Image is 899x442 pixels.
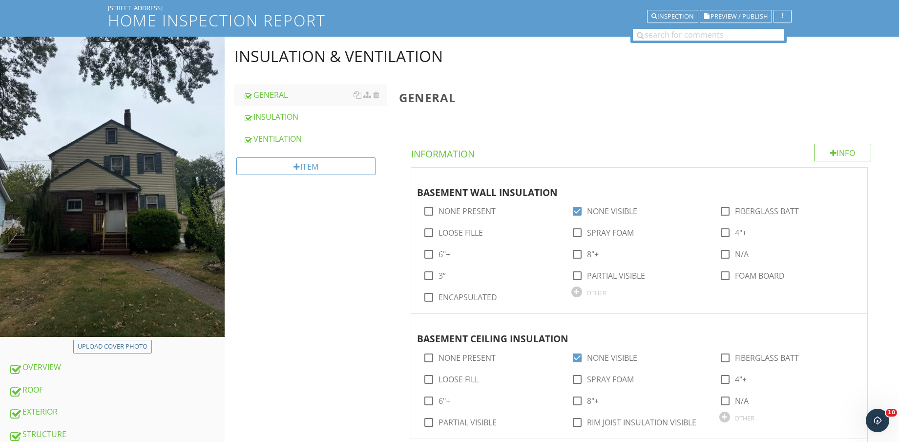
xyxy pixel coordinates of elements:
div: OTHER [734,414,754,422]
button: Preview / Publish [700,10,772,23]
label: 3” [439,271,446,281]
a: Inspection [647,11,698,20]
input: search for comments [633,29,784,41]
label: LOOSE FILLE [439,228,483,238]
label: FIBERGLASS BATT [735,353,799,363]
label: PARTIAL VISIBLE [439,418,497,427]
a: Preview / Publish [700,11,772,20]
label: ENCAPSULATED [439,292,497,302]
label: SPRAY FOAM [587,375,634,384]
div: GENERAL [243,89,387,101]
iframe: Intercom live chat [866,409,889,432]
h3: GENERAL [399,91,883,104]
label: LOOSE FILL [439,375,479,384]
label: 6"+ [439,249,450,259]
label: N/A [735,396,749,406]
div: Inspection [651,13,694,20]
div: OVERVIEW [9,361,225,374]
div: BASEMENT CEILING INSULATION [417,318,839,346]
div: EXTERIOR [9,406,225,419]
label: 8"+ [587,249,599,259]
div: Upload cover photo [78,342,147,352]
label: NONE VISIBLE [587,206,637,216]
button: Inspection [647,10,698,23]
span: 10 [886,409,897,417]
label: NONE PRESENT [439,206,496,216]
label: NONE PRESENT [439,353,496,363]
label: 4"+ [735,375,747,384]
label: 6"+ [439,396,450,406]
label: 8"+ [587,396,599,406]
div: [STREET_ADDRESS] [108,4,792,12]
div: INSULATION [243,111,387,123]
div: ROOF [9,384,225,397]
button: Upload cover photo [73,340,152,354]
label: FOAM BOARD [735,271,785,281]
label: NONE VISIBLE [587,353,637,363]
div: OTHER [586,289,606,297]
label: RIM JOIST INSULATION VISIBLE [587,418,696,427]
div: VENTILATION [243,133,387,145]
div: Item [236,157,376,175]
h1: Home Inspection Report [108,12,792,29]
h4: Information [411,144,871,160]
label: FIBERGLASS BATT [735,206,799,216]
label: 4"+ [735,228,747,238]
div: BASEMENT WALL INSULATION [417,172,839,200]
div: INSULATION & VENTILATION [234,46,443,66]
label: PARTIAL VISIBLE [587,271,645,281]
div: Info [814,144,872,161]
span: Preview / Publish [711,13,768,20]
label: N/A [735,249,749,259]
div: STRUCTURE [9,428,225,441]
label: SPRAY FOAM [587,228,634,238]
